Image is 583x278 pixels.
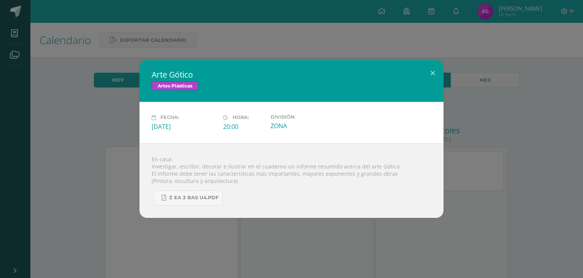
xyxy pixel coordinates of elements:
span: Fecha: [160,115,179,121]
span: Hora: [233,115,249,121]
div: En casa: Investigar, escribir, decorar e ilustrar en el cuaderno un informe resumido acerca del a... [139,143,444,218]
div: ZONA [271,122,336,130]
h2: Arte Gótico [152,69,431,80]
a: Z eA 3 bas U4.pdf [154,191,223,205]
div: 20:00 [223,122,265,131]
label: División: [271,114,336,120]
span: Artes Plásticas [152,81,198,91]
button: Close (Esc) [422,60,444,86]
span: Z eA 3 bas U4.pdf [169,195,219,201]
div: [DATE] [152,122,217,131]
